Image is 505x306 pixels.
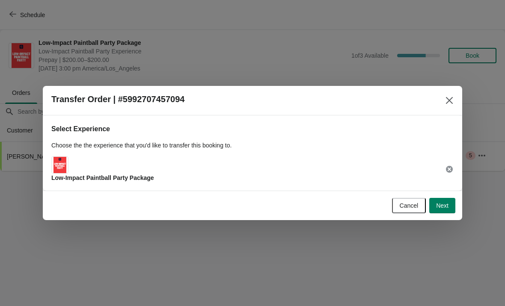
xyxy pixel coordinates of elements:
[53,157,66,173] img: Main Experience Image
[51,124,454,134] h2: Select Experience
[51,94,184,104] h2: Transfer Order | #5992707457094
[51,141,454,150] p: Choose the the experience that you'd like to transfer this booking to.
[51,174,154,181] span: Low-Impact Paintball Party Package
[442,93,457,108] button: Close
[436,202,449,209] span: Next
[429,198,455,213] button: Next
[392,198,426,213] button: Cancel
[400,202,419,209] span: Cancel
